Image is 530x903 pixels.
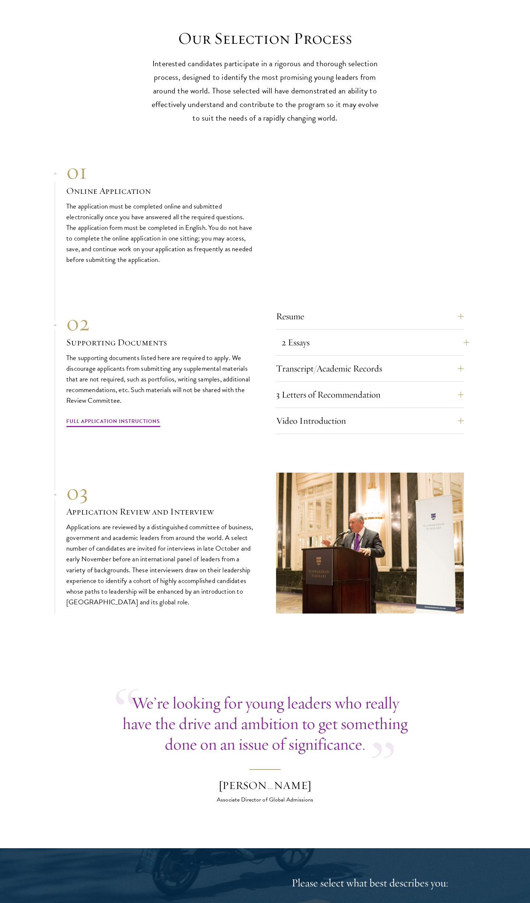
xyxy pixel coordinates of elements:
p: We’re looking for young leaders who really have the drive and ambition to get something done on a... [116,693,414,754]
p: The application must be completed online and submitted electronically once you have answered all ... [66,201,254,265]
h3: Online Application [66,185,254,197]
p: Applications are reviewed by a distinguished committee of business, government and academic leade... [66,522,254,607]
h3: Supporting Documents [66,336,254,349]
div: 03 [66,479,254,505]
div: [PERSON_NAME] [201,778,329,793]
a: Full Application Instructions [66,417,160,428]
button: 3 Letters of Recommendation [276,386,464,403]
p: Interested candidates participate in a rigorous and thorough selection process, designed to ident... [151,57,379,125]
h3: Application Review and Interview [66,505,254,518]
div: 01 [66,158,254,185]
div: 02 [66,310,254,336]
h4: Please select what best describes you: [254,876,486,890]
div: Associate Director of Global Admissions [201,795,329,804]
button: Resume [276,307,464,325]
button: Transcript/Academic Records [276,360,464,377]
p: The supporting documents listed here are required to apply. We discourage applicants from submitt... [66,352,254,406]
h2: Our Selection Process [151,28,379,49]
button: Video Introduction [276,412,464,430]
button: 2 Essays [282,334,469,351]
